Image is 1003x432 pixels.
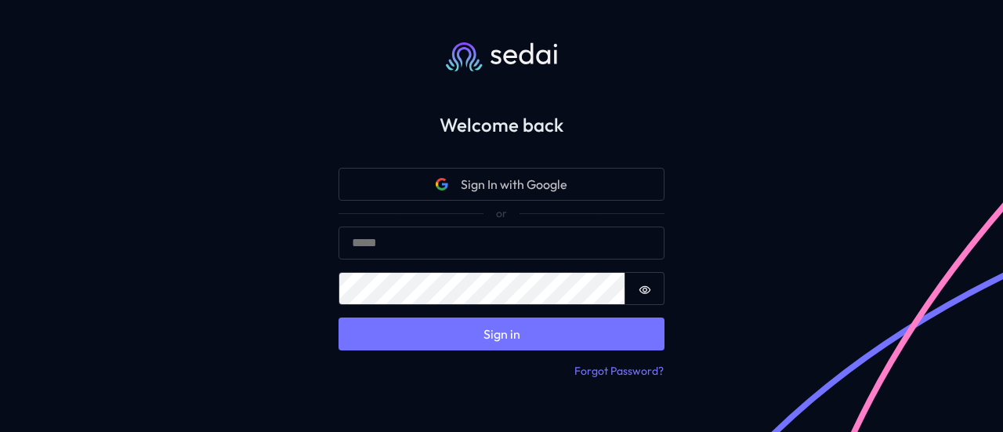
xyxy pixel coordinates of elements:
button: Sign in [339,318,664,350]
svg: Google icon [436,178,448,191]
button: Forgot Password? [574,363,664,380]
button: Google iconSign In with Google [339,168,664,201]
h2: Welcome back [313,114,690,136]
span: Sign In with Google [461,175,567,194]
button: Show password [625,272,664,305]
